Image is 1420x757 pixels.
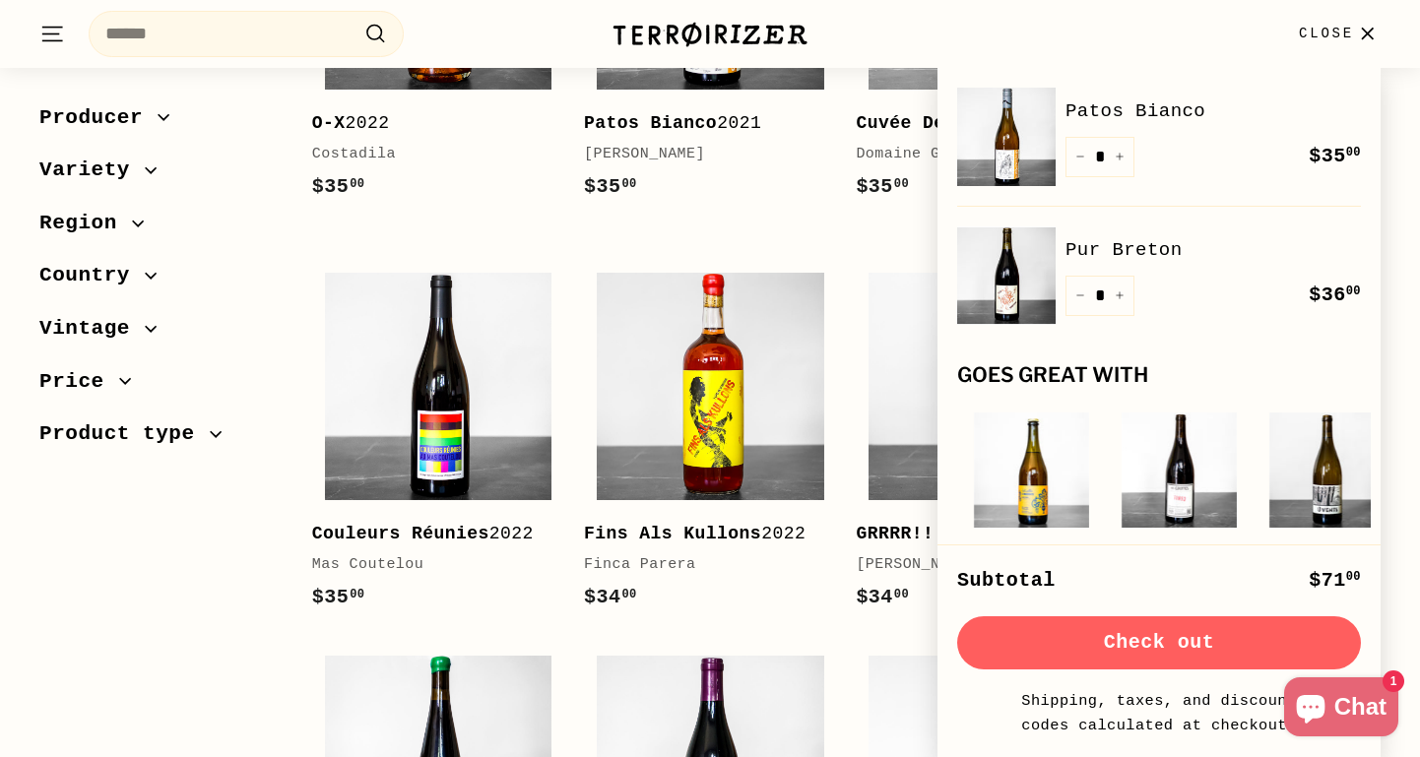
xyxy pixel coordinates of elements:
span: Producer [39,101,158,135]
div: $71 [1309,565,1361,597]
div: 2022 [312,520,545,548]
b: Couleurs Réunies [312,524,489,543]
div: Subtotal [957,565,1056,597]
span: $35 [312,175,365,198]
a: Couleurs Réunies2022Mas Coutelou [312,261,564,633]
button: Country [39,255,281,308]
a: Pur Breton [1065,235,1361,265]
a: 13 Vents2023[PERSON_NAME] [1262,407,1390,713]
span: $35 [584,175,637,198]
div: Costadila [312,143,545,166]
b: O-X [312,113,346,133]
sup: 00 [1346,284,1361,298]
div: 2021 [584,109,816,138]
a: GRRRR!!!2022[PERSON_NAME] [856,261,1108,633]
div: 2022 [856,520,1088,548]
sup: 00 [350,177,364,191]
span: $35 [856,175,909,198]
button: Region [39,202,281,255]
button: Increase item quantity by one [1105,137,1134,177]
button: Product type [39,413,281,467]
b: Fins Als Kullons [584,524,761,543]
div: Mas Coutelou [312,553,545,577]
span: $36 [1309,284,1361,306]
a: 11h532023Domaine des Grottes [1115,407,1243,684]
img: Pur Breton [957,226,1056,325]
div: 2022 [584,520,816,548]
b: Patos Bianco [584,113,717,133]
sup: 00 [621,588,636,601]
span: $34 [856,586,909,608]
button: Price [39,360,281,413]
button: Close [1287,5,1392,63]
div: 2022 [312,109,545,138]
button: Variety [39,150,281,203]
span: Country [39,260,145,293]
button: Reduce item quantity by one [1065,137,1095,177]
div: Goes great with [957,364,1361,387]
span: $35 [1309,145,1361,167]
button: Vintage [39,307,281,360]
div: Finca Parera [584,553,816,577]
span: $35 [312,586,365,608]
div: [PERSON_NAME] [584,143,816,166]
small: Shipping, taxes, and discount codes calculated at checkout. [1016,689,1302,737]
span: Price [39,365,119,399]
span: $34 [584,586,637,608]
span: Variety [39,155,145,188]
button: Reduce item quantity by one [1065,276,1095,316]
span: Region [39,207,132,240]
button: Increase item quantity by one [1105,276,1134,316]
span: Close [1299,23,1354,44]
a: Patos Bianco [1065,96,1361,126]
inbox-online-store-chat: Shopify online store chat [1278,677,1404,741]
sup: 00 [1346,146,1361,159]
div: 2019 [856,109,1088,138]
button: Producer [39,96,281,150]
div: [PERSON_NAME] [856,553,1088,577]
button: Check out [957,616,1361,669]
img: Patos Bianco [957,88,1056,186]
a: Fins Als Kullons2022Finca Parera [584,261,836,633]
sup: 00 [350,588,364,601]
sup: 00 [1346,570,1361,584]
b: Cuvée Deux Monts [856,113,1033,133]
div: Domaine Guion [856,143,1088,166]
span: Vintage [39,312,145,346]
b: GRRRR!!! [856,524,944,543]
sup: 00 [894,588,909,601]
span: Product type [39,418,210,452]
sup: 00 [621,177,636,191]
sup: 00 [894,177,909,191]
